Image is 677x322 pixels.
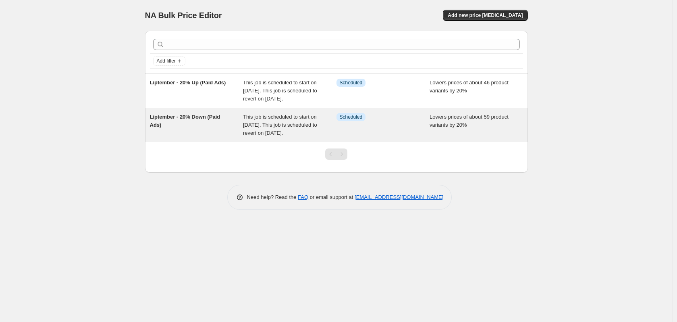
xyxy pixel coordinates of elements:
[298,194,308,200] a: FAQ
[443,10,527,21] button: Add new price [MEDICAL_DATA]
[153,56,185,66] button: Add filter
[247,194,298,200] span: Need help? Read the
[308,194,355,200] span: or email support at
[355,194,443,200] a: [EMAIL_ADDRESS][DOMAIN_NAME]
[150,114,220,128] span: Liptember - 20% Down (Paid Ads)
[243,114,317,136] span: This job is scheduled to start on [DATE]. This job is scheduled to revert on [DATE].
[157,58,176,64] span: Add filter
[150,79,226,86] span: Liptember - 20% Up (Paid Ads)
[340,79,363,86] span: Scheduled
[448,12,523,19] span: Add new price [MEDICAL_DATA]
[243,79,317,102] span: This job is scheduled to start on [DATE]. This job is scheduled to revert on [DATE].
[325,148,347,160] nav: Pagination
[430,79,509,94] span: Lowers prices of about 46 product variants by 20%
[340,114,363,120] span: Scheduled
[430,114,509,128] span: Lowers prices of about 59 product variants by 20%
[145,11,222,20] span: NA Bulk Price Editor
